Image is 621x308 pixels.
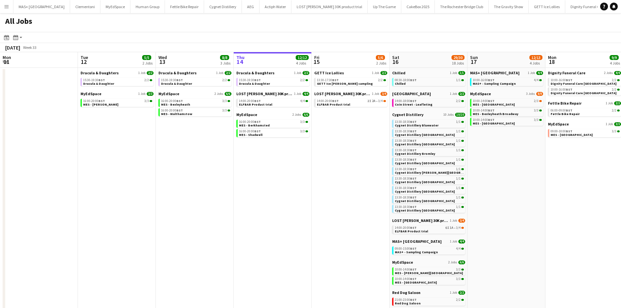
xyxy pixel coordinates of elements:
[372,99,376,103] span: 2A
[548,101,621,106] a: Fettle Bike Repair1 Job2/2
[161,112,192,116] span: MES - Walthamstow
[548,70,621,101] div: Dignity Funeral Care2 Jobs4/410:00-16:00BST2/2Dignity Funeral Care [GEOGRAPHIC_DATA]10:00-16:00BS...
[551,129,620,137] a: 09:00-18:00BST3/3MES - [GEOGRAPHIC_DATA]
[83,99,152,106] a: 16:00-20:00BST3/3MES - [PERSON_NAME]
[392,112,423,117] span: Cygnet Distillery
[395,280,437,285] span: MES - Shadwell Commercial Road
[604,71,613,75] span: 2 Jobs
[392,70,406,75] span: Chilled
[300,120,305,124] span: 3/3
[161,78,230,85] a: 15:30-19:30BST2/2Dracula & Daughter
[473,99,495,103] span: 10:00-14:00
[566,87,572,92] span: BST
[83,78,152,85] a: 15:30-19:30BST2/2Dracula & Daughter
[456,139,461,142] span: 1/1
[548,122,569,126] span: MyEdSpace
[551,133,593,137] span: MES - Northfield
[317,99,386,106] a: 14:00-20:00BST2I2A•3/4ELFBAR Product trial
[606,101,613,105] span: 1 Job
[395,120,417,124] span: 13:30-18:30
[294,92,301,96] span: 1 Job
[70,0,100,13] button: Clementoni
[236,70,309,91] div: Dracula & Daughters1 Job2/215:30-19:30BST2/2Dracula & Daughter
[456,196,461,199] span: 1/1
[254,78,261,82] span: BST
[450,71,457,75] span: 1 Job
[473,81,516,86] span: MAS+ - Sampling Campaign
[534,118,539,122] span: 3/3
[612,79,616,82] span: 2/2
[395,152,435,156] span: Cygnet Distillery Bromley
[222,109,227,112] span: 3/3
[236,70,309,75] a: Dracula & Daughters1 Job2/2
[473,99,542,106] a: 10:00-14:00BST2/3MES - [GEOGRAPHIC_DATA]
[300,99,305,103] span: 4/4
[236,91,309,96] a: LOST [PERSON_NAME] 30K product trial1 Job4/4
[303,113,309,117] span: 6/6
[83,81,114,86] span: Dracula & Daughter
[317,78,386,85] a: 13:30-17:30BST2/2GETT Ice [PERSON_NAME] sampling
[473,112,518,116] span: MES - Bexleyheath Broadway
[528,71,535,75] span: 1 Job
[147,71,154,75] span: 2/2
[456,226,461,229] span: 3/4
[395,142,455,146] span: Cygnet Distillery Bristol
[395,123,438,127] span: Cygnet Distillery Bluewater
[395,170,481,175] span: Cygnet Distillery Culverhouse Cross
[395,139,417,142] span: 13:30-18:30
[566,129,572,133] span: BST
[239,129,308,137] a: 16:00-20:00BST3/3MES - Shadwell
[551,88,572,91] span: 10:00-16:00
[395,247,417,250] span: 09:00-15:00
[458,92,465,96] span: 2/2
[450,219,457,223] span: 1 Job
[294,71,301,75] span: 1 Job
[551,112,580,116] span: Fettle Bike Repair
[456,247,461,250] span: 4/4
[395,277,417,281] span: 10:00-14:00
[367,99,371,103] span: 2I
[392,218,465,239] div: LOST [PERSON_NAME] 30K product trial1 Job3/414:00-20:00BST6I1A•3/4ELFBAR Product trial
[410,148,417,152] span: BST
[614,71,621,75] span: 4/4
[392,260,465,265] a: MyEdSpace2 Jobs6/6
[392,70,465,91] div: Chilled1 Job1/108:30-18:00BST1/1Chilled
[395,189,455,194] span: Cygnet Distillery Manchester
[317,81,373,86] span: GETT Ice lollie sampling
[551,91,616,95] span: Dignity Funeral Care Southampton
[410,167,417,171] span: BST
[395,226,417,229] span: 14:00-20:00
[456,130,461,133] span: 1/1
[380,92,387,96] span: 3/4
[470,91,543,127] div: MyEdSpace3 Jobs8/910:00-14:00BST2/3MES - [GEOGRAPHIC_DATA]10:00-14:00BST3/3MES - Bexleyheath Broa...
[410,129,417,133] span: BST
[317,79,339,82] span: 13:30-17:30
[83,79,105,82] span: 15:30-19:30
[395,133,455,137] span: Cygnet Distillery Brighton
[395,139,464,146] a: 13:30-18:30BST1/1Cygnet Distillery [GEOGRAPHIC_DATA]
[410,205,417,209] span: BST
[395,180,455,184] span: Cygnet Distillery London
[458,240,465,243] span: 4/4
[529,0,565,13] button: GETT Ice Lollies
[456,205,461,209] span: 1/1
[395,195,464,203] a: 13:30-18:30BST1/1Cygnet Distillery [GEOGRAPHIC_DATA]
[239,78,308,85] a: 15:30-19:30BST2/2Dracula & Daughter
[395,177,417,180] span: 13:30-18:30
[410,157,417,162] span: BST
[458,71,465,75] span: 1/1
[488,78,495,82] span: BST
[548,70,585,75] span: Dignity Funeral Care
[410,139,417,143] span: BST
[392,218,465,223] a: LOST [PERSON_NAME] 30K product trial1 Job3/4
[566,108,572,112] span: BST
[410,176,417,181] span: BST
[158,91,231,118] div: MyEdSpace2 Jobs6/616:00-20:00BST3/3MES - Bexleyheath16:00-20:00BST3/3MES - Walthamstow
[395,196,417,199] span: 13:30-18:30
[392,91,465,112] div: [GEOGRAPHIC_DATA]1 Job2/214:00-18:00BST2/2Coin Street - Leafleting
[214,92,223,96] span: 2 Jobs
[317,102,350,107] span: ELFBAR Product trial
[551,130,572,133] span: 09:00-18:00
[239,81,270,86] span: Dracula & Daughter
[473,109,495,112] span: 10:00-14:00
